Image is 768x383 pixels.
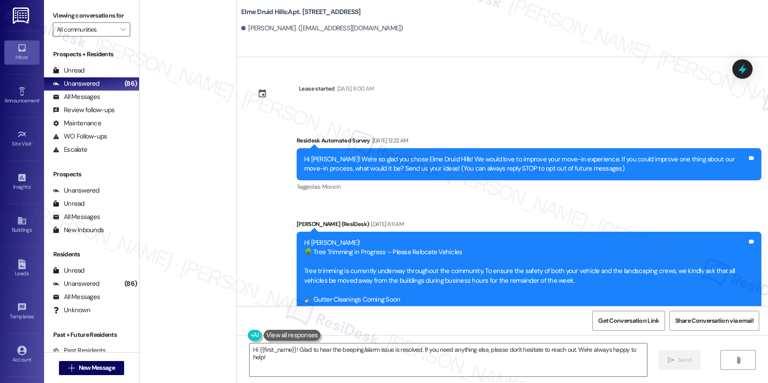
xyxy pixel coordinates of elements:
i:  [668,357,674,364]
button: Send [658,350,701,370]
div: Unanswered [53,279,99,288]
div: New Inbounds [53,226,104,235]
div: Residents [44,250,139,259]
a: Templates • [4,300,40,324]
div: Unread [53,66,85,75]
div: Prospects + Residents [44,50,139,59]
span: • [32,139,33,146]
a: Account [4,343,40,367]
div: Unknown [53,306,90,315]
div: (86) [122,77,139,91]
div: Unread [53,199,85,208]
button: New Message [59,361,124,375]
a: Insights • [4,170,40,194]
a: Buildings [4,213,40,237]
div: [DATE] 12:22 AM [370,136,408,145]
div: Tagged as: [297,180,761,193]
button: Share Conversation via email [669,311,759,331]
div: [PERSON_NAME] (ResiDesk) [297,219,761,232]
span: Send [678,355,691,365]
div: (86) [122,277,139,291]
div: Escalate [53,145,87,154]
div: Past Residents [53,346,106,355]
div: Maintenance [53,119,101,128]
i:  [121,26,125,33]
div: [PERSON_NAME]. ([EMAIL_ADDRESS][DOMAIN_NAME]) [241,24,403,33]
div: Past + Future Residents [44,330,139,339]
div: Hi [PERSON_NAME]! 🌳 Tree Trimming in Progress – Please Relocate Vehicles Tree trimming is current... [304,238,747,332]
span: • [34,312,35,318]
span: New Message [79,363,115,372]
div: Review follow-ups [53,106,114,115]
div: WO Follow-ups [53,132,107,141]
button: Get Conversation Link [592,311,665,331]
span: • [30,182,32,189]
div: Unread [53,266,85,275]
div: All Messages [53,212,100,222]
div: Residesk Automated Survey [297,136,761,148]
div: Lease started [299,84,335,93]
div: Hi [PERSON_NAME]! We're so glad you chose Elme Druid Hills! We would love to improve your move-in... [304,155,747,174]
textarea: Hi {{first_name}}! Glad to hear the beeping/alarm issue is resolved. If you need anything else, p... [250,343,647,376]
div: Prospects [44,170,139,179]
span: Move in [322,183,340,190]
i:  [68,365,75,372]
i:  [735,357,742,364]
a: Site Visit • [4,127,40,151]
b: Elme Druid Hills: Apt. [STREET_ADDRESS] [241,7,361,17]
span: Share Conversation via email [675,316,753,325]
span: • [39,96,40,102]
div: Unanswered [53,79,99,88]
div: All Messages [53,292,100,302]
img: ResiDesk Logo [13,7,31,24]
a: Leads [4,257,40,281]
div: Unanswered [53,186,99,195]
a: Inbox [4,40,40,64]
div: All Messages [53,92,100,102]
label: Viewing conversations for [53,9,130,22]
div: [DATE] 6:11 AM [369,219,404,229]
div: [DATE] 8:00 AM [335,84,374,93]
span: Get Conversation Link [598,316,659,325]
input: All communities [57,22,116,36]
